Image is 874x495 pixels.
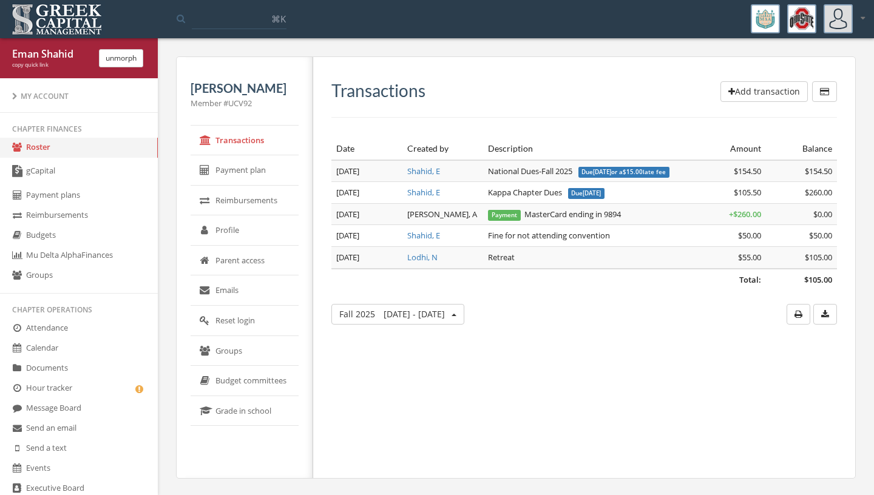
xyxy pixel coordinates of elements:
[228,98,252,109] span: UCV92
[407,230,440,241] a: Shahid, E
[407,143,478,155] div: Created by
[720,81,808,102] button: Add transaction
[488,252,515,263] span: Retreat
[191,155,299,186] a: Payment plan
[191,98,299,109] div: Member #
[331,182,402,204] td: [DATE]
[191,396,299,426] a: Grade in school
[191,215,299,246] a: Profile
[331,247,402,269] td: [DATE]
[331,160,402,182] td: [DATE]
[331,225,402,247] td: [DATE]
[734,166,761,177] span: $154.50
[583,189,601,197] span: [DATE]
[568,188,605,199] span: Due
[488,143,691,155] div: Description
[488,209,621,220] span: MasterCard ending in 9894
[331,269,766,291] td: Total:
[738,252,761,263] span: $55.00
[191,246,299,276] a: Parent access
[407,209,477,220] span: [PERSON_NAME], A
[191,275,299,306] a: Emails
[191,126,299,156] a: Transactions
[191,336,299,366] a: Groups
[191,81,286,95] span: [PERSON_NAME]
[331,203,402,225] td: [DATE]
[407,166,440,177] a: Shahid, E
[191,186,299,216] a: Reimbursements
[12,47,90,61] div: Eman Shahid
[191,306,299,336] a: Reset login
[813,209,832,220] span: $0.00
[407,187,440,198] a: Shahid, E
[488,187,605,198] span: Kappa Chapter Dues
[805,187,832,198] span: $260.00
[191,366,299,396] a: Budget committees
[12,61,90,69] div: copy quick link
[804,274,832,285] span: $105.00
[339,308,445,320] span: Fall 2025
[729,209,761,220] span: + $260.00
[734,187,761,198] span: $105.50
[593,168,611,176] span: [DATE]
[738,230,761,241] span: $50.00
[700,143,762,155] div: Amount
[805,252,832,263] span: $105.00
[12,91,146,101] div: My Account
[623,168,643,176] span: $15.00
[271,13,286,25] span: ⌘K
[578,167,670,178] span: Due
[331,304,464,325] button: Fall 2025[DATE] - [DATE]
[611,168,666,176] span: or a late fee
[809,230,832,241] span: $50.00
[805,166,832,177] span: $154.50
[331,81,425,100] h3: Transactions
[407,252,438,263] a: Lodhi, N
[336,143,398,155] div: Date
[488,166,669,177] span: National Dues-Fall 2025
[384,308,445,320] span: [DATE] - [DATE]
[488,230,610,241] span: Fine for not attending convention
[771,143,832,155] div: Balance
[99,49,143,67] button: unmorph
[488,210,521,221] span: Payment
